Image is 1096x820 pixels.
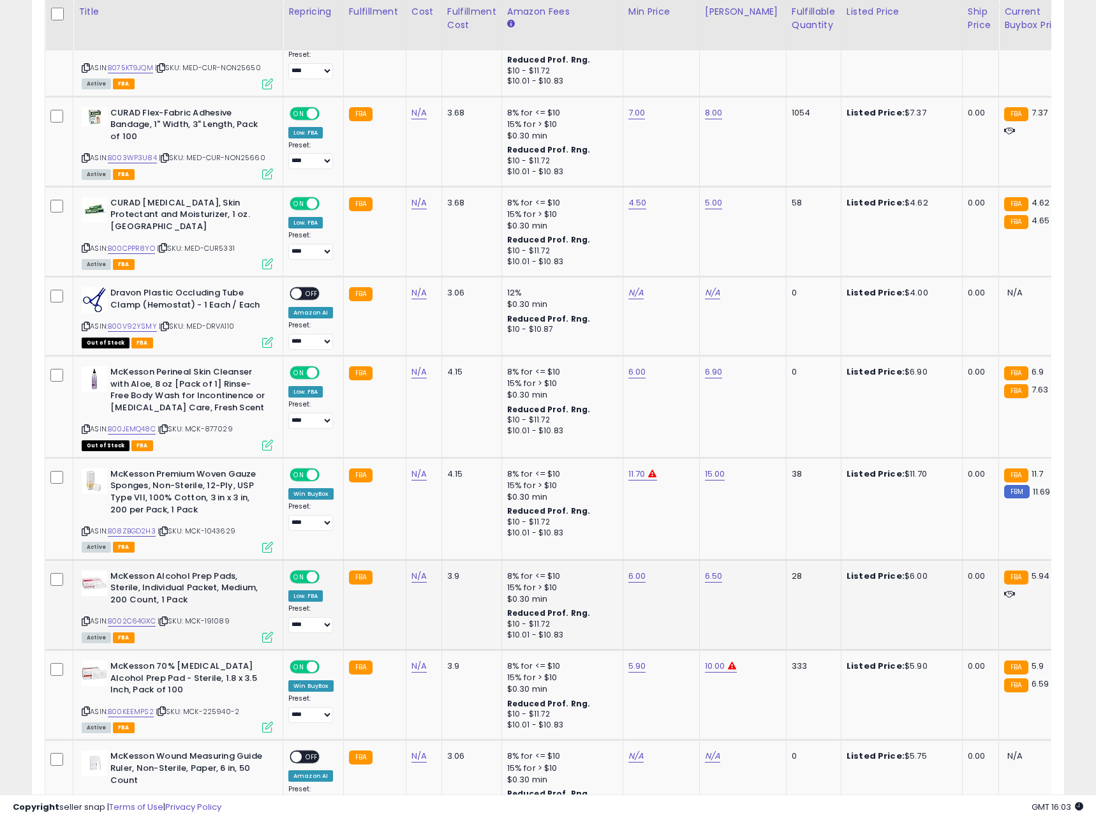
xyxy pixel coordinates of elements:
[411,660,427,673] a: N/A
[1032,197,1050,209] span: 4.62
[507,683,613,695] div: $0.30 min
[1004,197,1028,211] small: FBA
[110,750,265,789] b: McKesson Wound Measuring Guide Ruler, Non-Sterile, Paper, 6 in, 50 Count
[108,153,157,163] a: B003WP3U84
[318,469,338,480] span: OFF
[507,324,613,335] div: $10 - $10.87
[847,570,905,582] b: Listed Price:
[82,338,130,348] span: All listings that are currently out of stock and unavailable for purchase on Amazon
[968,107,989,119] div: 0.00
[628,570,646,583] a: 6.00
[507,491,613,503] div: $0.30 min
[507,774,613,786] div: $0.30 min
[349,570,373,585] small: FBA
[628,366,646,378] a: 6.00
[288,231,334,260] div: Preset:
[447,570,492,582] div: 3.9
[968,468,989,480] div: 0.00
[110,660,265,699] b: McKesson 70% [MEDICAL_DATA] Alcohol Prep Pad - Sterile, 1.8 x 3.5 Inch, Pack of 100
[507,426,613,436] div: $10.01 - $10.83
[847,468,905,480] b: Listed Price:
[1004,366,1028,380] small: FBA
[507,389,613,401] div: $0.30 min
[1004,384,1028,398] small: FBA
[705,107,723,119] a: 8.00
[288,770,333,782] div: Amazon AI
[82,287,273,347] div: ASIN:
[291,571,307,582] span: ON
[507,54,591,65] b: Reduced Prof. Rng.
[82,570,273,641] div: ASIN:
[847,750,905,762] b: Listed Price:
[411,750,427,763] a: N/A
[108,616,156,627] a: B002C64GXC
[288,694,334,723] div: Preset:
[847,287,905,299] b: Listed Price:
[288,604,334,633] div: Preset:
[82,366,107,392] img: 31SzYptg7JL._SL40_.jpg
[110,287,265,314] b: Dravon Plastic Occluding Tube Clamp (Hemostat) - 1 Each / Each
[113,632,135,643] span: FBA
[349,366,373,380] small: FBA
[507,287,613,299] div: 12%
[507,257,613,267] div: $10.01 - $10.83
[411,287,427,299] a: N/A
[507,76,613,87] div: $10.01 - $10.83
[82,197,273,268] div: ASIN:
[1007,287,1023,299] span: N/A
[82,722,111,733] span: All listings currently available for purchase on Amazon
[318,198,338,209] span: OFF
[318,662,338,673] span: OFF
[349,468,373,482] small: FBA
[1004,215,1028,229] small: FBA
[411,570,427,583] a: N/A
[1032,384,1049,396] span: 7.63
[705,468,725,481] a: 15.00
[507,608,591,618] b: Reduced Prof. Rng.
[507,366,613,378] div: 8% for <= $10
[156,706,239,717] span: | SKU: MCK-225940-2
[507,197,613,209] div: 8% for <= $10
[288,680,334,692] div: Win BuyBox
[447,197,492,209] div: 3.68
[507,750,613,762] div: 8% for <= $10
[288,400,334,429] div: Preset:
[507,107,613,119] div: 8% for <= $10
[507,167,613,177] div: $10.01 - $10.83
[628,107,646,119] a: 7.00
[288,590,323,602] div: Low. FBA
[349,197,373,211] small: FBA
[507,19,515,30] small: Amazon Fees.
[82,169,111,180] span: All listings currently available for purchase on Amazon
[507,144,591,155] b: Reduced Prof. Rng.
[158,424,233,434] span: | SKU: MCK-877029
[349,750,373,764] small: FBA
[288,141,334,170] div: Preset:
[507,209,613,220] div: 15% for > $10
[288,217,323,228] div: Low. FBA
[411,468,427,481] a: N/A
[847,366,905,378] b: Listed Price:
[411,107,427,119] a: N/A
[847,366,952,378] div: $6.90
[507,582,613,593] div: 15% for > $10
[507,156,613,167] div: $10 - $11.72
[349,287,373,301] small: FBA
[1004,660,1028,675] small: FBA
[847,750,952,762] div: $5.75
[507,570,613,582] div: 8% for <= $10
[1033,486,1051,498] span: 11.69
[288,488,334,500] div: Win BuyBox
[507,246,613,257] div: $10 - $11.72
[82,542,111,553] span: All listings currently available for purchase on Amazon
[1004,107,1028,121] small: FBA
[507,404,591,415] b: Reduced Prof. Rng.
[155,63,261,73] span: | SKU: MED-CUR-NON25650
[507,619,613,630] div: $10 - $11.72
[349,107,373,121] small: FBA
[847,570,952,582] div: $6.00
[82,468,273,551] div: ASIN:
[158,526,235,536] span: | SKU: MCK-1043629
[705,660,725,673] a: 10.00
[1032,570,1050,582] span: 5.94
